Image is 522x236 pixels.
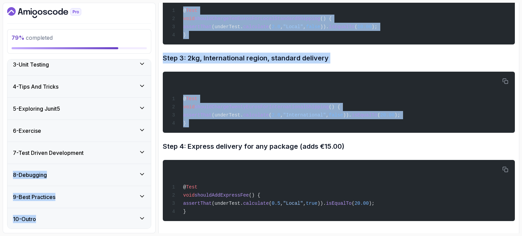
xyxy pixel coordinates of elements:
[183,16,195,21] span: void
[269,201,272,206] span: (
[183,201,212,206] span: assertThat
[352,201,354,206] span: (
[269,112,272,118] span: (
[163,141,515,152] h3: Step 4: Express delivery for any package (adds €15.00)
[183,96,186,102] span: @
[280,112,283,118] span: ,
[183,193,195,198] span: void
[183,32,186,38] span: }
[195,16,320,21] span: shouldChargeTenEurosForLocalStandardShipping
[317,201,326,206] span: )).
[195,193,249,198] span: shouldAddExpressFee
[13,215,36,223] h3: 10 - Outro
[352,112,378,118] span: isEqualTo
[13,105,60,113] h3: 5 - Exploring Junit5
[7,208,151,230] button: 10-Outro
[7,54,151,75] button: 3-Unit Testing
[395,112,400,118] span: );
[163,53,515,63] h3: Step 3: 2kg, International region, standard delivery
[186,184,197,190] span: Test
[183,209,186,214] span: }
[7,76,151,97] button: 4-Tips And Tricks
[329,104,340,110] span: () {
[243,24,269,30] span: calculate
[243,201,269,206] span: calculate
[272,24,280,30] span: 2.0
[306,24,320,30] span: false
[7,7,97,18] a: Dashboard
[13,193,55,201] h3: 9 - Best Practices
[306,201,317,206] span: true
[12,34,53,41] span: completed
[283,201,303,206] span: "Local"
[249,193,260,198] span: () {
[280,201,283,206] span: ,
[183,8,186,13] span: @
[186,8,197,13] span: Test
[186,96,197,102] span: Test
[212,24,243,30] span: (underTest.
[183,104,195,110] span: void
[13,149,84,157] h3: 7 - Test Driven Development
[212,112,243,118] span: (underTest.
[13,60,49,69] h3: 3 - Unit Testing
[183,112,212,118] span: assertThat
[13,127,41,135] h3: 6 - Exercise
[372,24,378,30] span: );
[183,121,186,126] span: }
[7,98,151,120] button: 5-Exploring Junit5
[343,112,352,118] span: )).
[183,184,186,190] span: @
[283,112,326,118] span: "International"
[369,201,375,206] span: );
[243,112,269,118] span: calculate
[326,112,329,118] span: ,
[195,104,329,110] span: shouldChargeTwentyEurosForInternationalShipping
[7,142,151,164] button: 7-Test Driven Development
[303,24,306,30] span: ,
[269,24,272,30] span: (
[13,83,58,91] h3: 4 - Tips And Tricks
[358,24,372,30] span: 10.00
[7,120,151,142] button: 6-Exercise
[283,24,303,30] span: "Local"
[280,24,283,30] span: ,
[326,201,352,206] span: isEqualTo
[13,171,47,179] h3: 8 - Debugging
[329,112,343,118] span: false
[12,34,24,41] span: 79 %
[7,164,151,186] button: 8-Debugging
[354,24,357,30] span: (
[272,201,280,206] span: 0.5
[320,24,329,30] span: )).
[183,24,212,30] span: assertThat
[303,201,306,206] span: ,
[354,201,369,206] span: 20.00
[320,16,332,21] span: () {
[329,24,355,30] span: isEqualTo
[380,112,395,118] span: 20.00
[272,112,280,118] span: 2.0
[377,112,380,118] span: (
[7,186,151,208] button: 9-Best Practices
[212,201,243,206] span: (underTest.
